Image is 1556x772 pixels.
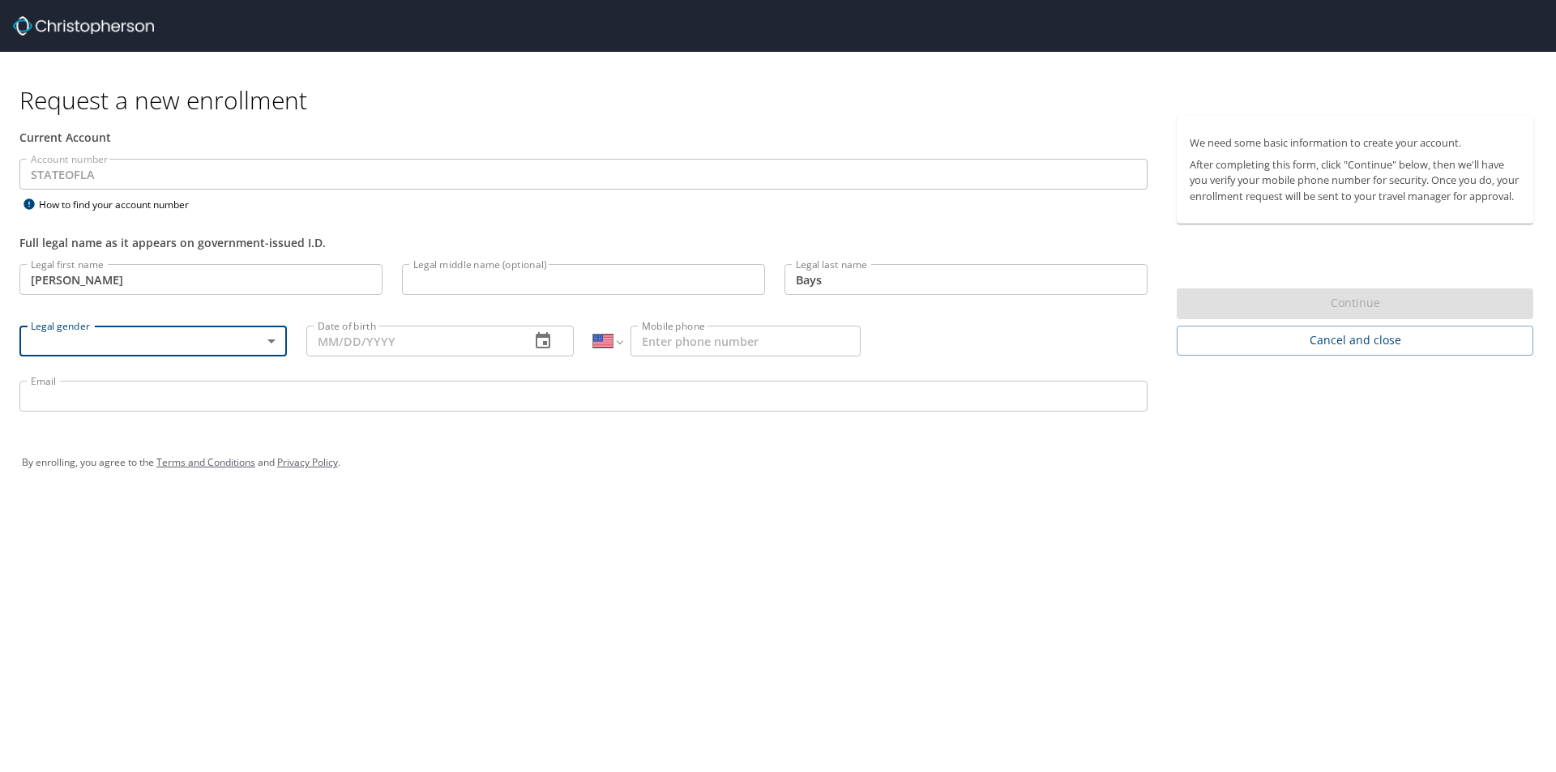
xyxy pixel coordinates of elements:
div: How to find your account number [19,194,222,215]
a: Terms and Conditions [156,455,255,469]
input: Enter phone number [631,326,861,356]
img: cbt logo [13,16,154,36]
div: ​ [19,326,287,356]
input: MM/DD/YYYY [306,326,517,356]
h1: Request a new enrollment [19,84,1546,116]
p: After completing this form, click "Continue" below, then we'll have you verify your mobile phone ... [1190,157,1520,204]
p: We need some basic information to create your account. [1190,135,1520,151]
button: Cancel and close [1177,326,1533,356]
div: Full legal name as it appears on government-issued I.D. [19,234,1148,251]
div: Current Account [19,129,1148,146]
a: Privacy Policy [277,455,338,469]
div: By enrolling, you agree to the and . [22,442,1534,483]
span: Cancel and close [1190,331,1520,351]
